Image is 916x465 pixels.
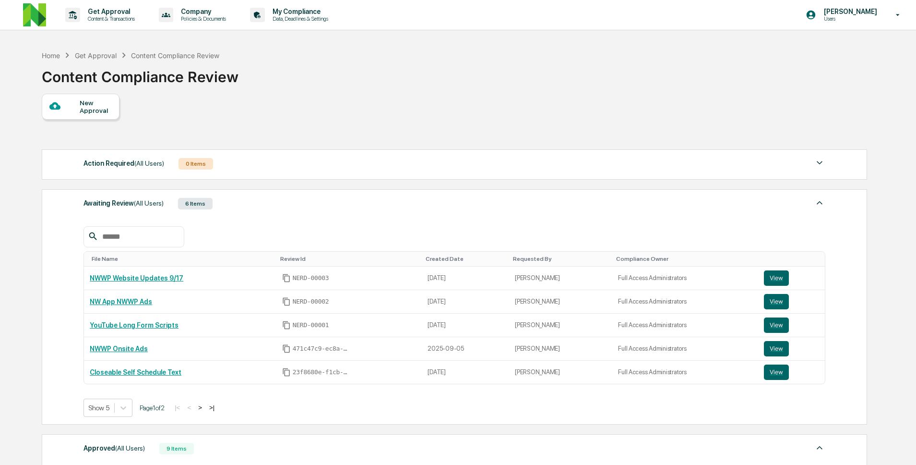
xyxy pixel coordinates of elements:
a: NW App NWWP Ads [90,298,152,306]
td: Full Access Administrators [612,314,758,337]
div: Home [42,51,60,60]
button: View [764,318,789,333]
a: YouTube Long Form Scripts [90,321,178,329]
td: [PERSON_NAME] [509,314,612,337]
div: Get Approval [75,51,117,60]
button: View [764,294,789,309]
td: Full Access Administrators [612,267,758,290]
span: Copy Id [282,321,291,330]
button: |< [172,404,183,412]
span: (All Users) [134,199,164,207]
div: Toggle SortBy [766,256,821,262]
div: Toggle SortBy [280,256,418,262]
td: [PERSON_NAME] [509,267,612,290]
td: [DATE] [422,314,509,337]
td: Full Access Administrators [612,290,758,314]
span: (All Users) [134,159,164,167]
div: Awaiting Review [83,197,164,209]
td: Full Access Administrators [612,337,758,361]
button: View [764,270,789,286]
p: Data, Deadlines & Settings [265,15,333,22]
button: >| [206,404,217,412]
div: Toggle SortBy [426,256,505,262]
div: Approved [83,442,145,454]
span: NERD-00002 [293,298,329,306]
span: Copy Id [282,274,291,282]
td: Full Access Administrators [612,361,758,384]
div: New Approval [80,99,112,114]
span: 23f8680e-f1cb-4323-9e93-6f16597ece8b [293,368,350,376]
a: View [764,294,819,309]
span: (All Users) [115,444,145,452]
p: Content & Transactions [80,15,140,22]
div: Toggle SortBy [513,256,608,262]
img: caret [814,157,825,169]
td: [PERSON_NAME] [509,337,612,361]
span: Copy Id [282,297,291,306]
img: logo [23,3,46,26]
a: Closeable Self Schedule Text [90,368,181,376]
span: 471c47c9-ec8a-47f7-8d07-e4c1a0ceb988 [293,345,350,353]
a: NWWP Website Updates 9/17 [90,274,183,282]
iframe: Open customer support [885,433,911,459]
p: Company [173,8,231,15]
span: NERD-00001 [293,321,329,329]
td: [DATE] [422,290,509,314]
p: Users [816,15,882,22]
a: NWWP Onsite Ads [90,345,148,353]
a: View [764,365,819,380]
td: [PERSON_NAME] [509,361,612,384]
p: Policies & Documents [173,15,231,22]
td: [DATE] [422,361,509,384]
div: 0 Items [178,158,213,170]
a: View [764,341,819,356]
img: caret [814,197,825,208]
button: View [764,341,789,356]
div: 6 Items [178,198,213,209]
span: NERD-00003 [293,274,329,282]
div: Action Required [83,157,164,170]
td: 2025-09-05 [422,337,509,361]
p: My Compliance [265,8,333,15]
button: View [764,365,789,380]
button: > [195,404,205,412]
a: View [764,270,819,286]
div: Content Compliance Review [131,51,219,60]
a: View [764,318,819,333]
span: Copy Id [282,368,291,377]
div: Toggle SortBy [92,256,273,262]
td: [DATE] [422,267,509,290]
td: [PERSON_NAME] [509,290,612,314]
span: Copy Id [282,344,291,353]
img: caret [814,442,825,453]
button: < [184,404,194,412]
div: Toggle SortBy [616,256,754,262]
p: [PERSON_NAME] [816,8,882,15]
p: Get Approval [80,8,140,15]
span: Page 1 of 2 [140,404,165,412]
div: Content Compliance Review [42,61,238,86]
div: 9 Items [159,443,194,454]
